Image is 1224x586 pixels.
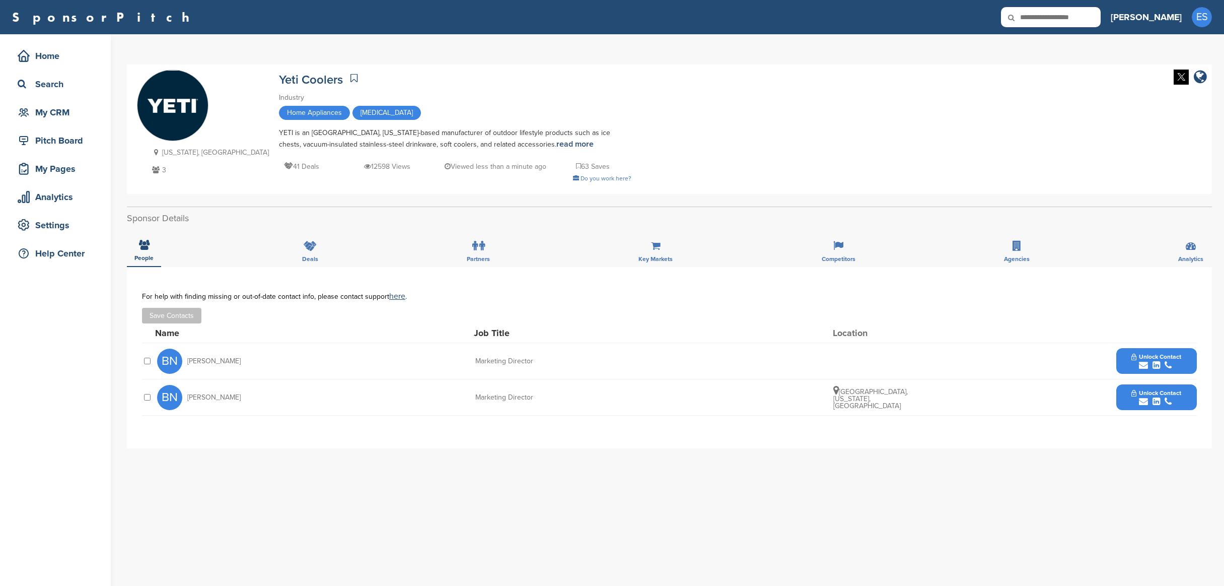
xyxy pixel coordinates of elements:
a: [PERSON_NAME] [1111,6,1182,28]
a: Pitch Board [10,129,101,152]
span: [PERSON_NAME] [187,358,241,365]
span: Unlock Contact [1131,353,1181,360]
a: here [389,291,405,301]
div: Home [15,47,101,65]
div: My CRM [15,103,101,121]
div: Marketing Director [475,394,626,401]
a: Home [10,44,101,68]
p: Viewed less than a minute ago [445,160,546,173]
a: SponsorPitch [12,11,196,24]
span: Key Markets [638,256,673,262]
h2: Sponsor Details [127,212,1212,225]
span: Partners [467,256,490,262]
span: Home Appliances [279,106,350,120]
div: My Pages [15,160,101,178]
button: Unlock Contact [1119,346,1193,376]
p: 12598 Views [364,160,410,173]
img: Sponsorpitch & Yeti Coolers [137,71,208,141]
p: 41 Deals [284,160,319,173]
span: ES [1192,7,1212,27]
div: Search [15,75,101,93]
span: Agencies [1004,256,1030,262]
a: read more [556,139,594,149]
a: Yeti Coolers [279,73,343,87]
div: For help with finding missing or out-of-date contact info, please contact support . [142,292,1197,300]
div: Analytics [15,188,101,206]
span: Analytics [1178,256,1203,262]
button: Unlock Contact [1119,382,1193,413]
span: [GEOGRAPHIC_DATA], [US_STATE], [GEOGRAPHIC_DATA] [833,387,908,410]
a: My CRM [10,101,101,124]
a: Do you work here? [573,175,631,182]
span: Deals [302,256,318,262]
div: Pitch Board [15,132,101,150]
div: Help Center [15,244,101,263]
p: [US_STATE], [GEOGRAPHIC_DATA] [150,146,269,159]
span: BN [157,349,182,374]
span: [MEDICAL_DATA] [352,106,421,120]
a: Help Center [10,242,101,265]
a: My Pages [10,157,101,180]
span: [PERSON_NAME] [187,394,241,401]
a: Analytics [10,185,101,209]
img: Twitter white [1174,70,1189,85]
p: 63 Saves [576,160,610,173]
div: Settings [15,216,101,234]
div: Job Title [474,329,625,338]
div: Name [155,329,266,338]
span: Unlock Contact [1131,389,1181,397]
div: Location [833,329,908,338]
span: BN [157,385,182,410]
h3: [PERSON_NAME] [1111,10,1182,24]
span: Competitors [822,256,855,262]
div: Marketing Director [475,358,626,365]
a: Settings [10,214,101,237]
span: People [134,255,154,261]
span: Do you work here? [581,175,631,182]
div: Industry [279,92,631,103]
button: Save Contacts [142,308,201,323]
a: Search [10,73,101,96]
div: YETI is an [GEOGRAPHIC_DATA], [US_STATE]-based manufacturer of outdoor lifestyle products such as... [279,127,631,150]
p: 3 [150,164,269,176]
a: company link [1194,70,1207,86]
